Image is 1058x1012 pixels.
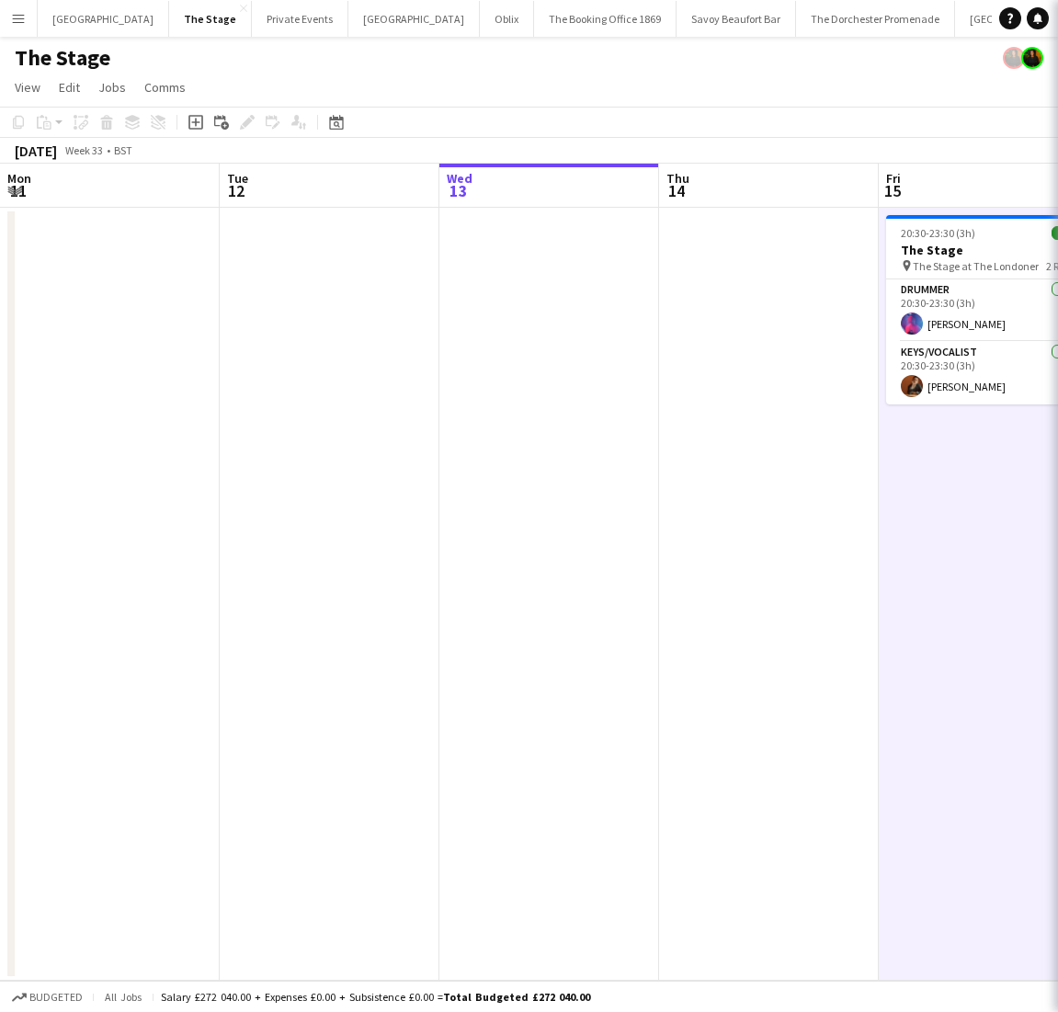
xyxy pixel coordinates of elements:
button: Private Events [252,1,348,37]
span: Fri [886,170,901,187]
a: View [7,75,48,99]
button: [GEOGRAPHIC_DATA] [348,1,480,37]
a: Edit [51,75,87,99]
span: 15 [883,180,901,201]
span: Tue [227,170,248,187]
app-user-avatar: Celine Amara [1021,47,1043,69]
span: 12 [224,180,248,201]
span: Total Budgeted £272 040.00 [443,990,590,1004]
div: [DATE] [15,142,57,160]
button: The Stage [169,1,252,37]
span: Budgeted [29,991,83,1004]
span: The Stage at The Londoner [913,259,1039,273]
span: 11 [5,180,31,201]
a: Comms [137,75,193,99]
h1: The Stage [15,44,110,72]
button: Oblix [480,1,534,37]
span: Edit [59,79,80,96]
span: 14 [664,180,689,201]
button: [GEOGRAPHIC_DATA] [38,1,169,37]
span: Wed [447,170,472,187]
button: Budgeted [9,987,85,1007]
span: All jobs [101,990,145,1004]
button: The Booking Office 1869 [534,1,677,37]
span: View [15,79,40,96]
span: Week 33 [61,143,107,157]
span: 20:30-23:30 (3h) [901,226,975,240]
div: BST [114,143,132,157]
span: Comms [144,79,186,96]
a: Jobs [91,75,133,99]
span: Jobs [98,79,126,96]
span: 13 [444,180,472,201]
button: Savoy Beaufort Bar [677,1,796,37]
app-user-avatar: Celine Amara [1003,47,1025,69]
span: Thu [666,170,689,187]
span: Mon [7,170,31,187]
div: Salary £272 040.00 + Expenses £0.00 + Subsistence £0.00 = [161,990,590,1004]
button: The Dorchester Promenade [796,1,955,37]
